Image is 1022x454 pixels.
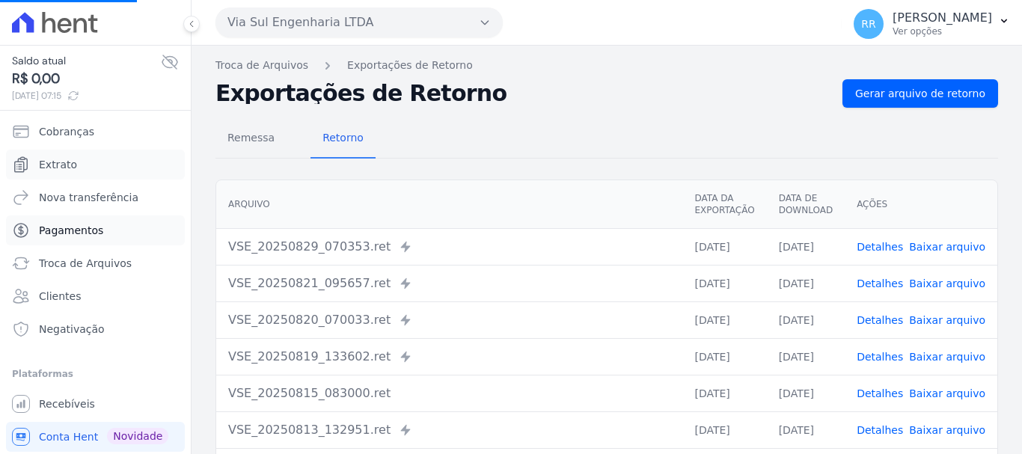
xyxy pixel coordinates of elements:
[855,86,985,101] span: Gerar arquivo de retorno
[682,411,766,448] td: [DATE]
[216,180,682,229] th: Arquivo
[767,180,845,229] th: Data de Download
[228,421,670,439] div: VSE_20250813_132951.ret
[107,428,168,444] span: Novidade
[857,314,903,326] a: Detalhes
[909,314,985,326] a: Baixar arquivo
[228,311,670,329] div: VSE_20250820_070033.ret
[909,351,985,363] a: Baixar arquivo
[12,365,179,383] div: Plataformas
[39,289,81,304] span: Clientes
[228,348,670,366] div: VSE_20250819_133602.ret
[857,387,903,399] a: Detalhes
[215,58,998,73] nav: Breadcrumb
[767,265,845,301] td: [DATE]
[228,384,670,402] div: VSE_20250815_083000.ret
[215,83,830,104] h2: Exportações de Retorno
[767,338,845,375] td: [DATE]
[893,10,992,25] p: [PERSON_NAME]
[6,389,185,419] a: Recebíveis
[6,215,185,245] a: Pagamentos
[909,277,985,289] a: Baixar arquivo
[6,150,185,180] a: Extrato
[909,241,985,253] a: Baixar arquivo
[310,120,376,159] a: Retorno
[39,322,105,337] span: Negativação
[682,265,766,301] td: [DATE]
[845,180,997,229] th: Ações
[313,123,373,153] span: Retorno
[228,274,670,292] div: VSE_20250821_095657.ret
[682,338,766,375] td: [DATE]
[6,314,185,344] a: Negativação
[215,7,503,37] button: Via Sul Engenharia LTDA
[39,190,138,205] span: Nova transferência
[215,58,308,73] a: Troca de Arquivos
[767,301,845,338] td: [DATE]
[682,375,766,411] td: [DATE]
[6,117,185,147] a: Cobranças
[6,182,185,212] a: Nova transferência
[12,69,161,89] span: R$ 0,00
[893,25,992,37] p: Ver opções
[842,3,1022,45] button: RR [PERSON_NAME] Ver opções
[767,228,845,265] td: [DATE]
[857,424,903,436] a: Detalhes
[909,424,985,436] a: Baixar arquivo
[347,58,473,73] a: Exportações de Retorno
[767,375,845,411] td: [DATE]
[39,429,98,444] span: Conta Hent
[6,422,185,452] a: Conta Hent Novidade
[228,238,670,256] div: VSE_20250829_070353.ret
[12,53,161,69] span: Saldo atual
[857,277,903,289] a: Detalhes
[39,124,94,139] span: Cobranças
[682,228,766,265] td: [DATE]
[857,241,903,253] a: Detalhes
[6,281,185,311] a: Clientes
[909,387,985,399] a: Baixar arquivo
[39,157,77,172] span: Extrato
[39,223,103,238] span: Pagamentos
[215,120,287,159] a: Remessa
[857,351,903,363] a: Detalhes
[682,180,766,229] th: Data da Exportação
[767,411,845,448] td: [DATE]
[39,256,132,271] span: Troca de Arquivos
[12,89,161,102] span: [DATE] 07:15
[861,19,875,29] span: RR
[842,79,998,108] a: Gerar arquivo de retorno
[39,396,95,411] span: Recebíveis
[6,248,185,278] a: Troca de Arquivos
[218,123,284,153] span: Remessa
[682,301,766,338] td: [DATE]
